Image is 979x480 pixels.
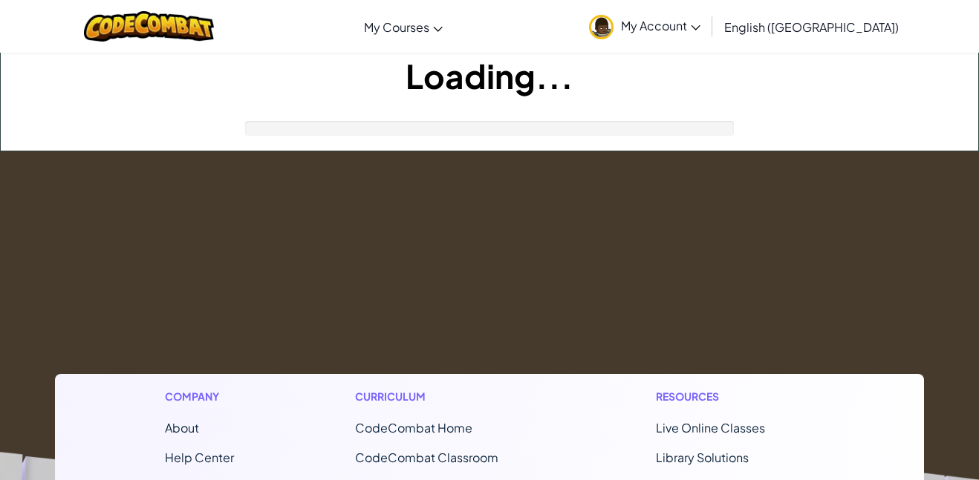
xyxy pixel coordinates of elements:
[355,450,498,465] a: CodeCombat Classroom
[1,53,978,99] h1: Loading...
[357,7,450,47] a: My Courses
[355,420,472,435] span: CodeCombat Home
[589,15,614,39] img: avatar
[165,450,234,465] a: Help Center
[656,420,765,435] a: Live Online Classes
[656,389,814,404] h1: Resources
[717,7,906,47] a: English ([GEOGRAPHIC_DATA])
[355,389,535,404] h1: Curriculum
[165,420,199,435] a: About
[724,19,899,35] span: English ([GEOGRAPHIC_DATA])
[165,389,234,404] h1: Company
[582,3,708,50] a: My Account
[364,19,429,35] span: My Courses
[656,450,749,465] a: Library Solutions
[84,11,214,42] img: CodeCombat logo
[621,18,700,33] span: My Account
